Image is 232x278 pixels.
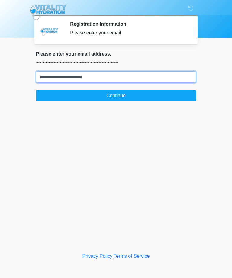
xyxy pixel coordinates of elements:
[70,29,187,37] div: Please enter your email
[36,90,196,101] button: Continue
[30,5,67,20] img: Vitality Hydration Logo
[114,254,150,259] a: Terms of Service
[112,254,114,259] a: |
[82,254,113,259] a: Privacy Policy
[36,51,196,57] h2: Please enter your email address.
[36,59,196,66] p: ~~~~~~~~~~~~~~~~~~~~~~~~~~~~~
[40,21,59,39] img: Agent Avatar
